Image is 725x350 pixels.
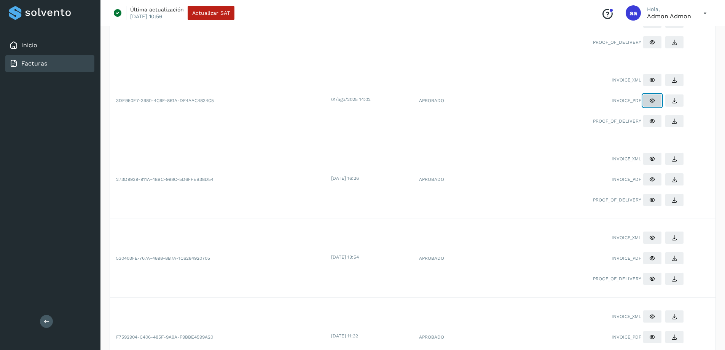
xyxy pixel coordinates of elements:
[192,10,230,16] span: Actualizar SAT
[331,332,412,339] div: [DATE] 11:32
[612,255,641,262] span: INVOICE_PDF
[21,42,37,49] a: Inicio
[21,60,47,67] a: Facturas
[331,175,412,182] div: [DATE] 16:26
[413,219,486,298] td: APROBADO
[612,334,641,340] span: INVOICE_PDF
[612,234,641,241] span: INVOICE_XML
[612,97,641,104] span: INVOICE_PDF
[110,61,330,140] td: 3DE950E7-3980-4C6E-861A-DF4AAC4834C5
[593,118,641,125] span: PROOF_OF_DELIVERY
[130,6,184,13] p: Última actualización
[413,61,486,140] td: APROBADO
[5,55,94,72] div: Facturas
[188,6,234,20] button: Actualizar SAT
[593,39,641,46] span: PROOF_OF_DELIVERY
[413,140,486,219] td: APROBADO
[331,96,412,103] div: 01/ago/2025 14:02
[612,176,641,183] span: INVOICE_PDF
[110,140,330,219] td: 273D9939-911A-48BC-998C-5D6FFEB38D54
[331,254,412,261] div: [DATE] 13:54
[647,13,691,20] p: admon admon
[593,275,641,282] span: PROOF_OF_DELIVERY
[5,37,94,54] div: Inicio
[647,6,691,13] p: Hola,
[130,13,163,20] p: [DATE] 10:56
[612,155,641,162] span: INVOICE_XML
[612,313,641,320] span: INVOICE_XML
[593,197,641,203] span: PROOF_OF_DELIVERY
[612,77,641,83] span: INVOICE_XML
[110,219,330,298] td: 530403FE-767A-4898-8B7A-1C6284920705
